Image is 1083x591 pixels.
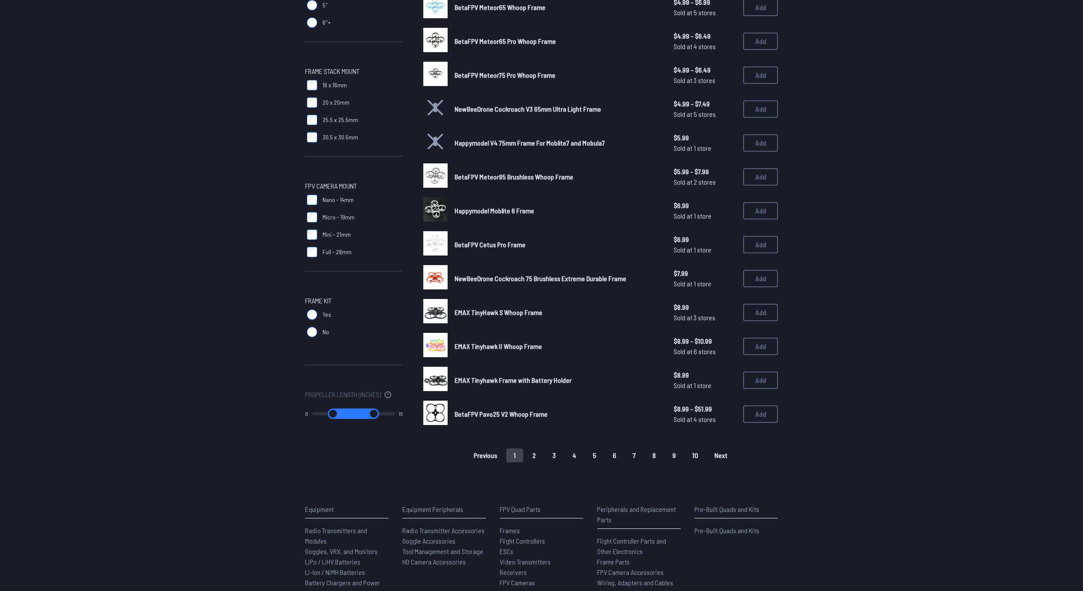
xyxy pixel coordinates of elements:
span: 25.5 x 25.5mm [322,116,358,124]
span: $8.99 - $51.99 [674,404,736,414]
span: Pre-Built Quads and Kits [694,526,759,535]
a: BetaFPV Meteor65 Whoop Frame [455,2,660,13]
a: Radio Transmitter Accessories [402,525,486,536]
span: $5.99 [674,133,736,143]
span: $4.99 - $6.49 [674,65,736,75]
span: Yes [322,310,331,319]
a: Flight Controller Parts and Other Electronics [597,536,681,557]
button: Add [743,304,778,321]
a: Happymodel Moblite 6 Frame [455,206,660,216]
span: Goggle Accessories [402,537,455,545]
span: BetaFPV Meteor85 Brushless Whoop Frame [455,173,573,181]
a: HD Camera Accessories [402,557,486,567]
img: image [423,265,448,289]
a: LiPo / LiHV Batteries [305,557,389,567]
span: Micro - 19mm [322,213,355,222]
span: Mini - 21mm [322,230,351,239]
a: BetaFPV Pavo25 V2 Whoop Frame [455,409,660,419]
button: 5 [585,448,604,462]
span: $4.99 - $6.49 [674,31,736,41]
span: FPV Cameras [500,578,535,587]
img: image [423,401,448,425]
a: image [423,367,448,394]
a: Wiring, Adapters and Cables [597,578,681,588]
span: NewBeeDrone Cockroach V3 65mm Ultra Light Frame [455,105,601,113]
span: Frames [500,526,520,535]
a: image [423,401,448,428]
span: Sold at 1 store [674,380,736,391]
span: 20 x 20mm [322,98,349,107]
output: 15 [399,410,402,417]
button: 8 [645,448,663,462]
button: Next [707,448,735,462]
button: 2 [525,448,543,462]
button: Add [743,33,778,50]
input: 6"+ [307,17,317,28]
span: No [322,328,329,336]
output: 0 [305,410,308,417]
button: Add [743,270,778,287]
button: Add [743,134,778,152]
a: image [423,333,448,360]
a: image [423,299,448,326]
a: BetaFPV Cetus Pro Frame [455,239,660,250]
span: Sold at 4 stores [674,41,736,52]
span: Frame Kit [305,295,332,306]
span: $4.99 - $7.49 [674,99,736,109]
span: HD Camera Accessories [402,558,466,566]
span: Wiring, Adapters and Cables [597,578,673,587]
p: Peripherals and Replacement Parts [597,504,681,525]
span: LiPo / LiHV Batteries [305,558,360,566]
span: BetaFPV Meteor65 Whoop Frame [455,3,545,11]
input: Full - 28mm [307,247,317,257]
span: Sold at 3 stores [674,312,736,323]
input: Micro - 19mm [307,212,317,222]
span: Sold at 1 store [674,143,736,153]
a: Frame Parts [597,557,681,567]
span: Sold at 3 stores [674,75,736,86]
input: Yes [307,309,317,320]
img: image [423,62,448,86]
a: Frames [500,525,583,536]
button: Add [743,372,778,389]
span: 30.5 x 30.5mm [322,133,358,142]
a: image [423,163,448,190]
button: Add [743,405,778,423]
span: $8.99 [674,302,736,312]
input: 25.5 x 25.5mm [307,115,317,125]
input: 16 x 16mm [307,80,317,90]
a: NewBeeDrone Cockroach V3 65mm Ultra Light Frame [455,104,660,114]
span: Receivers [500,568,527,576]
span: $5.99 - $7.99 [674,166,736,177]
span: 5" [322,1,328,10]
span: EMAX TinyHawk S Whoop Frame [455,308,542,316]
span: NewBeeDrone Cockroach 75 Brushless Extreme Durable Frame [455,274,626,282]
span: $8.99 - $10.99 [674,336,736,346]
button: 9 [665,448,683,462]
input: 30.5 x 30.5mm [307,132,317,143]
input: Mini - 21mm [307,229,317,240]
input: Nano - 14mm [307,195,317,205]
button: Add [743,236,778,253]
a: BetaFPV Meteor65 Pro Whoop Frame [455,36,660,46]
span: BetaFPV Cetus Pro Frame [455,240,525,249]
span: Next [714,452,728,459]
p: Equipment [305,504,389,515]
p: FPV Quad Parts [500,504,583,515]
span: Sold at 6 stores [674,346,736,357]
a: Flight Controllers [500,536,583,546]
span: Flight Controllers [500,537,545,545]
button: Add [743,202,778,219]
img: image [423,333,448,357]
button: 10 [685,448,705,462]
span: $7.99 [674,268,736,279]
span: Happymodel Moblite 6 Frame [455,206,534,215]
a: Goggle Accessories [402,536,486,546]
span: BetaFPV Meteor75 Pro Whoop Frame [455,71,555,79]
a: image [423,265,448,292]
span: Frame Parts [597,558,630,566]
span: BetaFPV Pavo25 V2 Whoop Frame [455,410,548,418]
span: FPV Camera Accessories [597,568,664,576]
button: 1 [506,448,523,462]
span: Sold at 1 store [674,279,736,289]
